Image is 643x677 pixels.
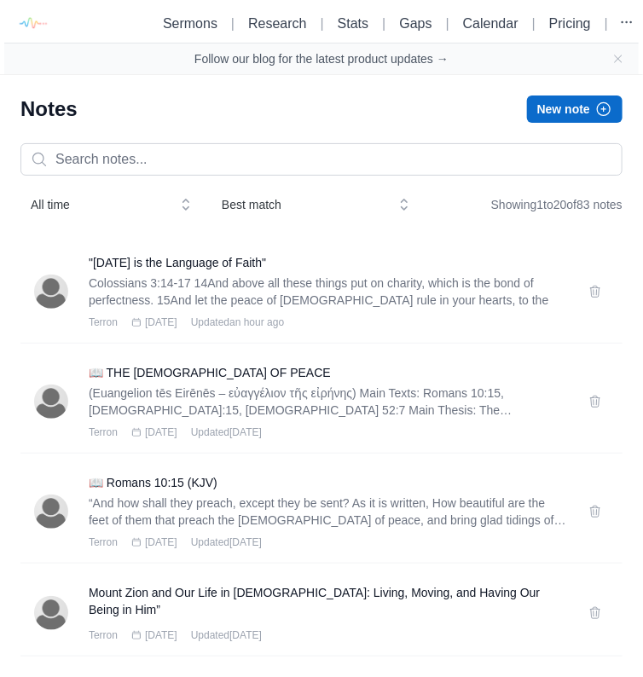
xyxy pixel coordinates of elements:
[145,628,177,642] span: [DATE]
[525,14,542,34] li: |
[463,16,518,31] a: Calendar
[222,196,385,213] span: Best match
[191,425,262,439] span: Updated [DATE]
[611,52,625,66] button: Close banner
[89,495,568,529] p: “And how shall they preach, except they be sent? As it is written, How beautiful are the feet of ...
[191,315,284,329] span: Updated an hour ago
[31,196,167,213] span: All time
[89,584,568,618] a: Mount Zion and Our Life in [DEMOGRAPHIC_DATA]: Living, Moving, and Having Our Being in Him”
[224,14,241,34] li: |
[20,143,623,176] input: Search notes...
[439,14,456,34] li: |
[20,189,201,220] button: All time
[211,189,420,220] button: Best match
[89,628,118,642] span: Terron
[34,385,68,419] img: Terron
[194,50,449,67] a: Follow our blog for the latest product updates →
[491,189,623,220] div: Showing 1 to 20 of 83 notes
[34,596,68,630] img: Terron
[527,95,623,123] button: New note
[89,315,118,329] span: Terron
[89,364,568,381] a: 📖 THE [DEMOGRAPHIC_DATA] OF PEACE
[399,16,432,31] a: Gaps
[338,16,368,31] a: Stats
[34,495,68,529] img: Terron
[20,95,78,123] h1: Notes
[163,16,217,31] a: Sermons
[549,16,591,31] a: Pricing
[89,385,568,419] p: (Euangelion tēs Eirēnēs – εὐαγγέλιον τῆς εἰρήνης) Main Texts: Romans 10:15, [DEMOGRAPHIC_DATA]:15...
[34,275,68,309] img: Terron
[145,425,177,439] span: [DATE]
[191,535,262,549] span: Updated [DATE]
[314,14,331,34] li: |
[248,16,306,31] a: Research
[13,4,51,43] img: logo
[89,425,118,439] span: Terron
[375,14,392,34] li: |
[89,275,568,309] p: Colossians 3:14-17 14And above all these things put on charity, which is the bond of perfectness....
[598,14,615,34] li: |
[89,474,568,491] a: 📖 Romans 10:15 (KJV)
[145,535,177,549] span: [DATE]
[89,535,118,549] span: Terron
[89,254,568,271] a: "[DATE] is the Language of Faith"
[145,315,177,329] span: [DATE]
[191,628,262,642] span: Updated [DATE]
